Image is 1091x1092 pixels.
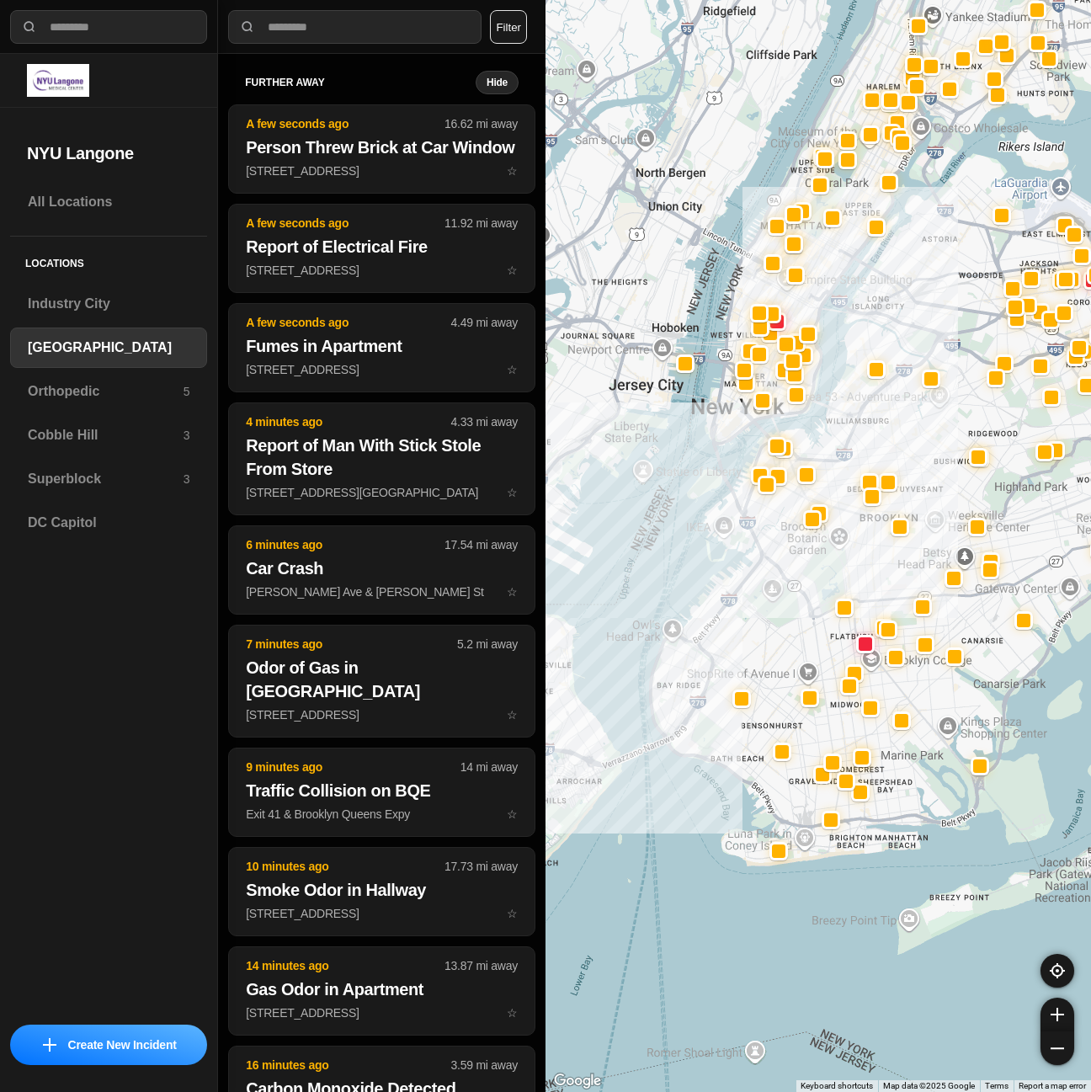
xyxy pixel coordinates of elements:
[801,1080,873,1092] button: Keyboard shortcuts
[246,262,518,279] p: [STREET_ADDRESS]
[246,536,444,553] p: 6 minutes ago
[228,263,535,277] a: A few seconds ago11.92 mi awayReport of Electrical Fire[STREET_ADDRESS]star
[246,235,518,258] h2: Report of Electrical Fire
[246,583,518,600] p: [PERSON_NAME] Ave & [PERSON_NAME] St
[10,237,207,284] h5: Locations
[27,141,190,165] h2: NYU Langone
[246,413,450,430] p: 4 minutes ago
[184,383,190,400] p: 5
[239,19,256,35] img: search
[228,847,535,936] button: 10 minutes ago17.73 mi awaySmoke Odor in Hallway[STREET_ADDRESS]star
[451,413,518,430] p: 4.33 mi away
[245,76,476,89] h5: further away
[507,1006,518,1020] span: star
[246,434,518,481] h2: Report of Man With Stick Stole From Store
[246,779,518,802] h2: Traffic Collision on BQE
[228,204,535,293] button: A few seconds ago11.92 mi awayReport of Electrical Fire[STREET_ADDRESS]star
[1040,954,1074,988] button: recenter
[246,706,518,723] p: [STREET_ADDRESS]
[246,759,460,775] p: 9 minutes ago
[228,303,535,392] button: A few seconds ago4.49 mi awayFumes in Apartment[STREET_ADDRESS]star
[883,1081,975,1090] span: Map data ©2025 Google
[228,807,535,821] a: 9 minutes ago14 mi awayTraffic Collision on BQEExit 41 & Brooklyn Queens Expystar
[10,182,207,222] a: All Locations
[507,264,518,277] span: star
[228,906,535,920] a: 10 minutes ago17.73 mi awaySmoke Odor in Hallway[STREET_ADDRESS]star
[507,486,518,499] span: star
[246,878,518,902] h2: Smoke Odor in Hallway
[246,115,444,132] p: A few seconds ago
[228,584,535,599] a: 6 minutes ago17.54 mi awayCar Crash[PERSON_NAME] Ave & [PERSON_NAME] Ststar
[10,1025,207,1065] button: iconCreate New Incident
[246,314,450,331] p: A few seconds ago
[28,338,189,358] h3: [GEOGRAPHIC_DATA]
[476,71,519,94] button: Hide
[507,807,518,821] span: star
[228,362,535,376] a: A few seconds ago4.49 mi awayFumes in Apartment[STREET_ADDRESS]star
[184,471,190,487] p: 3
[550,1070,605,1092] img: Google
[451,314,518,331] p: 4.49 mi away
[451,1057,518,1073] p: 3.59 mi away
[10,503,207,543] a: DC Capitol
[246,858,444,875] p: 10 minutes ago
[246,334,518,358] h2: Fumes in Apartment
[507,708,518,722] span: star
[10,284,207,324] a: Industry City
[444,858,518,875] p: 17.73 mi away
[228,104,535,194] button: A few seconds ago16.62 mi awayPerson Threw Brick at Car Window[STREET_ADDRESS]star
[10,328,207,368] a: [GEOGRAPHIC_DATA]
[228,1005,535,1020] a: 14 minutes ago13.87 mi awayGas Odor in Apartment[STREET_ADDRESS]star
[228,402,535,515] button: 4 minutes ago4.33 mi awayReport of Man With Stick Stole From Store[STREET_ADDRESS][GEOGRAPHIC_DAT...
[246,636,457,653] p: 7 minutes ago
[246,656,518,703] h2: Odor of Gas in [GEOGRAPHIC_DATA]
[246,905,518,922] p: [STREET_ADDRESS]
[444,536,518,553] p: 17.54 mi away
[507,585,518,599] span: star
[28,381,184,402] h3: Orthopedic
[487,76,508,89] small: Hide
[10,459,207,499] a: Superblock3
[28,294,189,314] h3: Industry City
[457,636,518,653] p: 5.2 mi away
[246,136,518,159] h2: Person Threw Brick at Car Window
[460,759,518,775] p: 14 mi away
[228,525,535,615] button: 6 minutes ago17.54 mi awayCar Crash[PERSON_NAME] Ave & [PERSON_NAME] Ststar
[246,1057,450,1073] p: 16 minutes ago
[10,415,207,455] a: Cobble Hill3
[490,10,527,44] button: Filter
[444,115,518,132] p: 16.62 mi away
[228,163,535,178] a: A few seconds ago16.62 mi awayPerson Threw Brick at Car Window[STREET_ADDRESS]star
[228,625,535,738] button: 7 minutes ago5.2 mi awayOdor of Gas in [GEOGRAPHIC_DATA][STREET_ADDRESS]star
[985,1081,1009,1090] a: Terms (opens in new tab)
[1051,1041,1064,1055] img: zoom-out
[507,907,518,920] span: star
[246,162,518,179] p: [STREET_ADDRESS]
[246,557,518,580] h2: Car Crash
[43,1038,56,1052] img: icon
[10,371,207,412] a: Orthopedic5
[1040,1031,1074,1065] button: zoom-out
[228,485,535,499] a: 4 minutes ago4.33 mi awayReport of Man With Stick Stole From Store[STREET_ADDRESS][GEOGRAPHIC_DAT...
[507,164,518,178] span: star
[1019,1081,1086,1090] a: Report a map error
[246,977,518,1001] h2: Gas Odor in Apartment
[68,1036,177,1053] p: Create New Incident
[444,215,518,232] p: 11.92 mi away
[28,513,189,533] h3: DC Capitol
[228,946,535,1036] button: 14 minutes ago13.87 mi awayGas Odor in Apartment[STREET_ADDRESS]star
[28,192,189,212] h3: All Locations
[246,806,518,823] p: Exit 41 & Brooklyn Queens Expy
[246,1004,518,1021] p: [STREET_ADDRESS]
[184,427,190,444] p: 3
[507,363,518,376] span: star
[21,19,38,35] img: search
[246,361,518,378] p: [STREET_ADDRESS]
[1050,963,1065,978] img: recenter
[28,469,184,489] h3: Superblock
[228,707,535,722] a: 7 minutes ago5.2 mi awayOdor of Gas in [GEOGRAPHIC_DATA][STREET_ADDRESS]star
[246,957,444,974] p: 14 minutes ago
[228,748,535,837] button: 9 minutes ago14 mi awayTraffic Collision on BQEExit 41 & Brooklyn Queens Expystar
[1051,1008,1064,1021] img: zoom-in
